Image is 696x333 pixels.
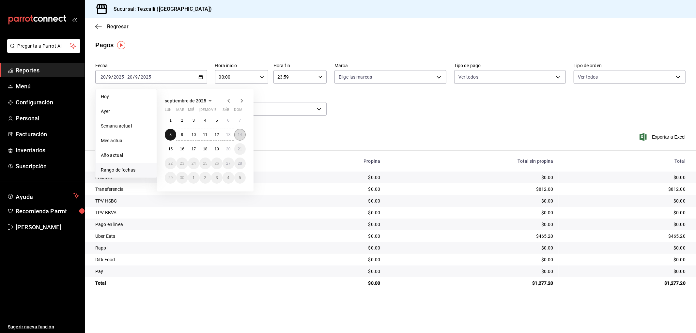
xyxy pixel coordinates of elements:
span: Elige las marcas [339,74,372,80]
span: Configuración [16,98,79,107]
div: Total [564,159,686,164]
button: 26 de septiembre de 2025 [211,158,223,169]
div: $0.00 [289,268,380,275]
button: 7 de septiembre de 2025 [234,114,246,126]
button: 23 de septiembre de 2025 [176,158,188,169]
span: Reportes [16,66,79,75]
abbr: 2 de septiembre de 2025 [181,118,183,123]
div: $0.00 [564,174,686,181]
div: $0.00 [289,198,380,204]
div: $0.00 [289,245,380,251]
div: $0.00 [564,198,686,204]
span: Ver todos [458,74,478,80]
div: Rappi [95,245,279,251]
input: ---- [113,74,124,80]
button: 30 de septiembre de 2025 [176,172,188,184]
button: 14 de septiembre de 2025 [234,129,246,141]
div: $0.00 [391,209,553,216]
span: - [125,74,126,80]
span: Suscripción [16,162,79,171]
label: Marca [334,64,446,68]
button: 9 de septiembre de 2025 [176,129,188,141]
div: Uber Eats [95,233,279,239]
span: Facturación [16,130,79,139]
div: TPV BBVA [95,209,279,216]
span: / [133,74,135,80]
div: $0.00 [391,245,553,251]
span: Sugerir nueva función [8,324,79,330]
div: $0.00 [289,221,380,228]
button: 19 de septiembre de 2025 [211,143,223,155]
abbr: 24 de septiembre de 2025 [192,161,196,166]
button: 4 de septiembre de 2025 [199,114,211,126]
span: / [106,74,108,80]
div: $465.20 [564,233,686,239]
button: 6 de septiembre de 2025 [223,114,234,126]
button: 17 de septiembre de 2025 [188,143,199,155]
label: Hora inicio [215,64,268,68]
button: 25 de septiembre de 2025 [199,158,211,169]
button: 24 de septiembre de 2025 [188,158,199,169]
div: $812.00 [564,186,686,192]
input: -- [108,74,111,80]
div: $0.00 [289,256,380,263]
abbr: 21 de septiembre de 2025 [238,147,242,151]
button: 8 de septiembre de 2025 [165,129,176,141]
div: $0.00 [391,174,553,181]
span: Semana actual [101,123,151,129]
span: Regresar [107,23,129,30]
div: $0.00 [391,268,553,275]
abbr: 16 de septiembre de 2025 [180,147,184,151]
div: $0.00 [391,198,553,204]
abbr: 25 de septiembre de 2025 [203,161,207,166]
abbr: 26 de septiembre de 2025 [215,161,219,166]
span: / [111,74,113,80]
label: Tipo de pago [454,64,566,68]
span: Año actual [101,152,151,159]
abbr: 29 de septiembre de 2025 [168,175,173,180]
span: Personal [16,114,79,123]
div: Transferencia [95,186,279,192]
span: Recomienda Parrot [16,207,79,216]
button: 5 de septiembre de 2025 [211,114,223,126]
abbr: 4 de septiembre de 2025 [204,118,207,123]
abbr: 20 de septiembre de 2025 [226,147,230,151]
abbr: sábado [223,108,229,114]
span: / [138,74,140,80]
div: Pay [95,268,279,275]
button: 22 de septiembre de 2025 [165,158,176,169]
button: 29 de septiembre de 2025 [165,172,176,184]
span: Ayuda [16,192,71,200]
abbr: jueves [199,108,238,114]
button: 1 de septiembre de 2025 [165,114,176,126]
label: Fecha [95,64,207,68]
abbr: miércoles [188,108,194,114]
abbr: martes [176,108,184,114]
abbr: 2 de octubre de 2025 [204,175,207,180]
label: Tipo de orden [574,64,686,68]
div: $0.00 [289,233,380,239]
button: 2 de septiembre de 2025 [176,114,188,126]
div: TPV HSBC [95,198,279,204]
div: Total sin propina [391,159,553,164]
div: $0.00 [391,221,553,228]
div: $0.00 [564,268,686,275]
button: 3 de septiembre de 2025 [188,114,199,126]
span: Ayer [101,108,151,115]
abbr: 9 de septiembre de 2025 [181,132,183,137]
div: Pago en linea [95,221,279,228]
abbr: 22 de septiembre de 2025 [168,161,173,166]
div: DiDi Food [95,256,279,263]
a: Pregunta a Parrot AI [5,47,80,54]
div: Pagos [95,40,114,50]
abbr: 4 de octubre de 2025 [227,175,229,180]
button: 15 de septiembre de 2025 [165,143,176,155]
abbr: 19 de septiembre de 2025 [215,147,219,151]
button: Tooltip marker [117,41,125,49]
span: Mes actual [101,137,151,144]
button: Pregunta a Parrot AI [7,39,80,53]
span: Rango de fechas [101,167,151,174]
button: 27 de septiembre de 2025 [223,158,234,169]
button: Regresar [95,23,129,30]
abbr: lunes [165,108,172,114]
